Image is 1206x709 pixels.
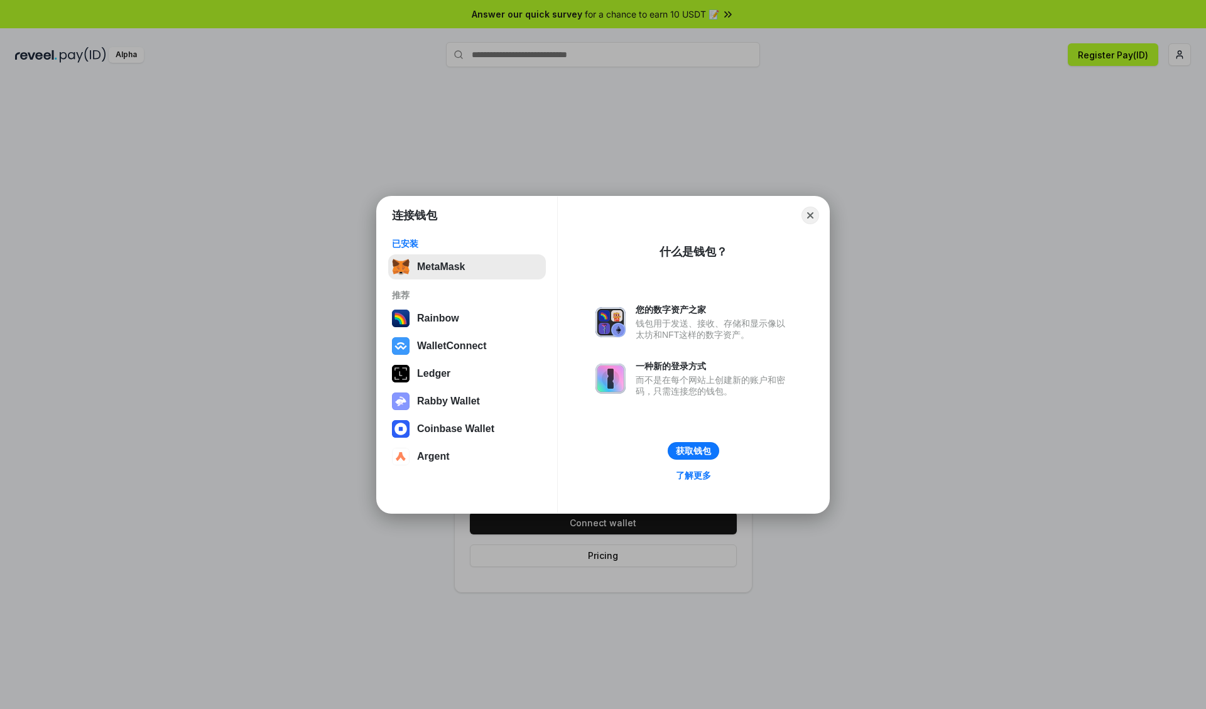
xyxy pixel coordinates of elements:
[388,306,546,331] button: Rainbow
[388,333,546,359] button: WalletConnect
[636,304,791,315] div: 您的数字资产之家
[801,207,819,224] button: Close
[595,307,626,337] img: svg+xml,%3Csvg%20xmlns%3D%22http%3A%2F%2Fwww.w3.org%2F2000%2Fsvg%22%20fill%3D%22none%22%20viewBox...
[388,254,546,279] button: MetaMask
[392,258,410,276] img: svg+xml,%3Csvg%20fill%3D%22none%22%20height%3D%2233%22%20viewBox%3D%220%200%2035%2033%22%20width%...
[668,467,719,484] a: 了解更多
[595,364,626,394] img: svg+xml,%3Csvg%20xmlns%3D%22http%3A%2F%2Fwww.w3.org%2F2000%2Fsvg%22%20fill%3D%22none%22%20viewBox...
[388,416,546,441] button: Coinbase Wallet
[392,365,410,382] img: svg+xml,%3Csvg%20xmlns%3D%22http%3A%2F%2Fwww.w3.org%2F2000%2Fsvg%22%20width%3D%2228%22%20height%3...
[660,244,727,259] div: 什么是钱包？
[392,208,437,223] h1: 连接钱包
[636,360,791,372] div: 一种新的登录方式
[392,392,410,410] img: svg+xml,%3Csvg%20xmlns%3D%22http%3A%2F%2Fwww.w3.org%2F2000%2Fsvg%22%20fill%3D%22none%22%20viewBox...
[417,396,480,407] div: Rabby Wallet
[668,442,719,460] button: 获取钱包
[392,420,410,438] img: svg+xml,%3Csvg%20width%3D%2228%22%20height%3D%2228%22%20viewBox%3D%220%200%2028%2028%22%20fill%3D...
[417,451,450,462] div: Argent
[388,444,546,469] button: Argent
[392,310,410,327] img: svg+xml,%3Csvg%20width%3D%22120%22%20height%3D%22120%22%20viewBox%3D%220%200%20120%20120%22%20fil...
[392,337,410,355] img: svg+xml,%3Csvg%20width%3D%2228%22%20height%3D%2228%22%20viewBox%3D%220%200%2028%2028%22%20fill%3D...
[417,340,487,352] div: WalletConnect
[388,389,546,414] button: Rabby Wallet
[417,261,465,273] div: MetaMask
[676,445,711,457] div: 获取钱包
[392,448,410,465] img: svg+xml,%3Csvg%20width%3D%2228%22%20height%3D%2228%22%20viewBox%3D%220%200%2028%2028%22%20fill%3D...
[388,361,546,386] button: Ledger
[417,423,494,435] div: Coinbase Wallet
[636,374,791,397] div: 而不是在每个网站上创建新的账户和密码，只需连接您的钱包。
[676,470,711,481] div: 了解更多
[417,368,450,379] div: Ledger
[636,318,791,340] div: 钱包用于发送、接收、存储和显示像以太坊和NFT这样的数字资产。
[392,290,542,301] div: 推荐
[417,313,459,324] div: Rainbow
[392,238,542,249] div: 已安装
